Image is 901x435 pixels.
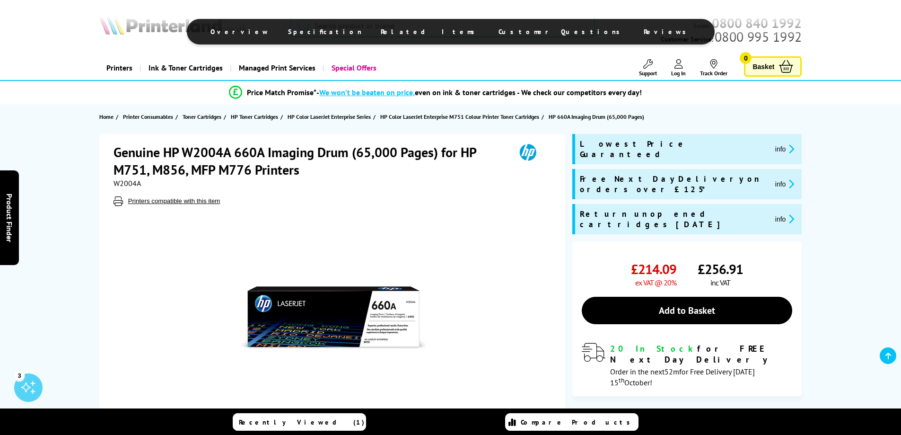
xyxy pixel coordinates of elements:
img: HP W2004A 660A Imaging Drum (65,000 Pages) [241,225,426,410]
span: Recently Viewed (1) [239,418,365,426]
span: W2004A [114,178,141,188]
span: £214.09 [631,260,676,278]
span: inc VAT [710,278,730,287]
span: HP Toner Cartridges [231,112,278,122]
span: 0 [740,52,752,64]
a: Track Order [700,59,727,77]
div: - even on ink & toner cartridges - We check our competitors every day! [316,88,642,97]
span: Related Items [381,27,480,36]
a: Add to Basket [582,297,792,324]
a: Log In [671,59,686,77]
a: Printer Consumables [123,112,175,122]
span: 20 In Stock [610,343,697,354]
span: Compare Products [521,418,635,426]
span: Log In [671,70,686,77]
span: Support [639,70,657,77]
span: Reviews [644,27,691,36]
a: Basket 0 [744,56,802,77]
span: Printer Consumables [123,112,173,122]
div: modal_delivery [582,343,792,387]
span: HP Color LaserJet Enterprise Series [288,112,371,122]
span: We won’t be beaten on price, [319,88,415,97]
li: modal_Promise [77,84,795,101]
span: Home [99,112,114,122]
button: promo-description [772,213,797,224]
a: HP 660A Imaging Drum (65,000 Pages) [549,112,647,122]
a: Compare Products [505,413,639,431]
h1: Genuine HP W2004A 660A Imaging Drum (65,000 Pages) for HP M751, M856, MFP M776 Printers [114,143,506,178]
a: Support [639,59,657,77]
a: HP Toner Cartridges [231,112,280,122]
button: Printers compatible with this item [125,197,223,205]
a: Managed Print Services [230,56,323,80]
a: Home [99,112,116,122]
sup: th [619,376,624,384]
span: Specification [288,27,362,36]
a: Recently Viewed (1) [233,413,366,431]
a: Printers [99,56,140,80]
span: Free Next Day Delivery on orders over £125* [580,174,768,195]
span: 52m [665,367,679,376]
a: Toner Cartridges [183,112,224,122]
a: HP Color LaserJet Enterprise M751 Colour Printer Toner Cartridges [380,112,542,122]
span: Ink & Toner Cartridges [149,56,223,80]
span: HP Color LaserJet Enterprise M751 Colour Printer Toner Cartridges [380,112,539,122]
button: promo-description [772,143,797,154]
span: Customer Questions [499,27,625,36]
span: ex VAT @ 20% [635,278,676,287]
a: Special Offers [323,56,384,80]
span: Toner Cartridges [183,112,221,122]
span: Price Match Promise* [247,88,316,97]
div: 3 [14,370,25,381]
span: £256.91 [698,260,743,278]
a: Ink & Toner Cartridges [140,56,230,80]
span: Product Finder [5,193,14,242]
img: HP [506,143,550,161]
span: Lowest Price Guaranteed [580,139,768,160]
span: HP 660A Imaging Drum (65,000 Pages) [549,112,644,122]
div: for FREE Next Day Delivery [610,343,792,365]
span: Overview [210,27,269,36]
span: Return unopened cartridges [DATE] [580,209,768,230]
span: Order in the next for Free Delivery [DATE] 15 October! [610,367,755,387]
button: promo-description [772,178,797,189]
span: Basket [752,60,774,73]
a: HP Color LaserJet Enterprise Series [288,112,373,122]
